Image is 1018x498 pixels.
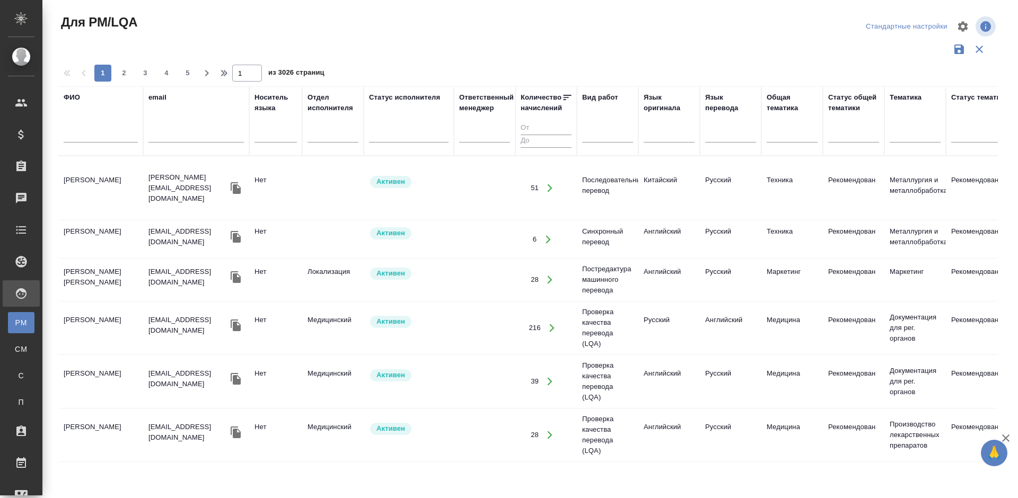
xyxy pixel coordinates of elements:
p: Активен [376,228,405,238]
div: Вид работ [582,92,618,103]
div: Рядовой исполнитель: назначай с учетом рейтинга [369,226,449,241]
p: Активен [376,423,405,434]
td: Маркетинг [884,261,946,298]
td: Производство лекарственных препаратов [884,414,946,456]
button: 🙏 [981,440,1007,466]
div: Статус общей тематики [828,92,879,113]
td: Медицинский [302,309,364,346]
td: Нет [249,261,302,298]
div: Рядовой исполнитель: назначай с учетом рейтинга [369,368,449,383]
div: Язык оригинала [644,92,695,113]
p: [PERSON_NAME][EMAIL_ADDRESS][DOMAIN_NAME] [148,172,228,204]
button: Сбросить фильтры [969,39,989,59]
td: Проверка качества перевода (LQA) [577,408,638,461]
span: Посмотреть информацию [976,16,998,37]
span: CM [13,344,29,354]
a: CM [8,339,34,360]
div: Общая тематика [767,92,818,113]
button: Открыть работы [539,177,561,199]
td: Локализация [302,261,364,298]
button: 5 [179,65,196,82]
td: [PERSON_NAME] [58,363,143,400]
td: Китайский [638,170,700,207]
div: Носитель языка [254,92,297,113]
td: Русский [700,170,761,207]
span: П [13,397,29,407]
p: [EMAIL_ADDRESS][DOMAIN_NAME] [148,266,228,288]
td: Английский [700,309,761,346]
p: Активен [376,370,405,380]
td: Медицинский [302,416,364,453]
button: Скопировать [228,180,244,196]
button: 4 [158,65,175,82]
span: Для PM/LQA [58,14,137,31]
div: 28 [531,430,539,440]
button: Открыть работы [539,371,561,393]
td: Металлургия и металлобработка [884,221,946,258]
td: Рекомендован [823,261,884,298]
span: 5 [179,68,196,78]
input: От [521,122,572,135]
td: Английский [638,416,700,453]
td: [PERSON_NAME] [58,221,143,258]
button: Открыть работы [539,424,561,446]
div: Язык перевода [705,92,756,113]
td: Нет [249,416,302,453]
div: 51 [531,183,539,193]
span: PM [13,317,29,328]
td: [PERSON_NAME] [58,170,143,207]
button: 2 [116,65,133,82]
input: До [521,135,572,148]
p: Активен [376,316,405,327]
div: split button [863,19,950,35]
div: Рядовой исполнитель: назначай с учетом рейтинга [369,422,449,436]
button: Открыть работы [537,228,559,250]
td: Медицина [761,309,823,346]
td: Медицина [761,416,823,453]
div: 6 [533,234,537,245]
td: Проверка качества перевода (LQA) [577,355,638,408]
button: Скопировать [228,229,244,245]
button: Скопировать [228,424,244,440]
div: Рядовой исполнитель: назначай с учетом рейтинга [369,315,449,329]
td: Рекомендован [823,309,884,346]
td: Русский [700,261,761,298]
button: Скопировать [228,317,244,333]
button: Открыть работы [539,269,561,291]
td: Нет [249,363,302,400]
td: Медицинский [302,363,364,400]
p: Активен [376,176,405,187]
td: [PERSON_NAME] [58,416,143,453]
td: [PERSON_NAME] [PERSON_NAME] [58,261,143,298]
td: Английский [638,221,700,258]
div: Количество начислений [521,92,562,113]
td: Маркетинг [761,261,823,298]
td: Русский [700,363,761,400]
td: Русский [638,309,700,346]
div: Статус исполнителя [369,92,440,103]
td: Русский [700,416,761,453]
td: Металлургия и металлобработка [884,170,946,207]
td: Английский [638,261,700,298]
td: Русский [700,221,761,258]
button: 3 [137,65,154,82]
button: Сохранить фильтры [949,39,969,59]
p: [EMAIL_ADDRESS][DOMAIN_NAME] [148,368,228,389]
span: 🙏 [985,442,1003,464]
td: Рекомендован [823,170,884,207]
td: Нет [249,309,302,346]
div: Рядовой исполнитель: назначай с учетом рейтинга [369,266,449,281]
button: Открыть работы [541,317,563,339]
p: Активен [376,268,405,279]
div: Статус тематики [951,92,1008,103]
span: 3 [137,68,154,78]
div: Отдел исполнителя [308,92,358,113]
div: Тематика [890,92,922,103]
div: 39 [531,376,539,387]
span: 4 [158,68,175,78]
div: 216 [529,323,540,333]
td: Нет [249,221,302,258]
td: Синхронный перевод [577,221,638,258]
span: С [13,370,29,381]
td: Медицина [761,363,823,400]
